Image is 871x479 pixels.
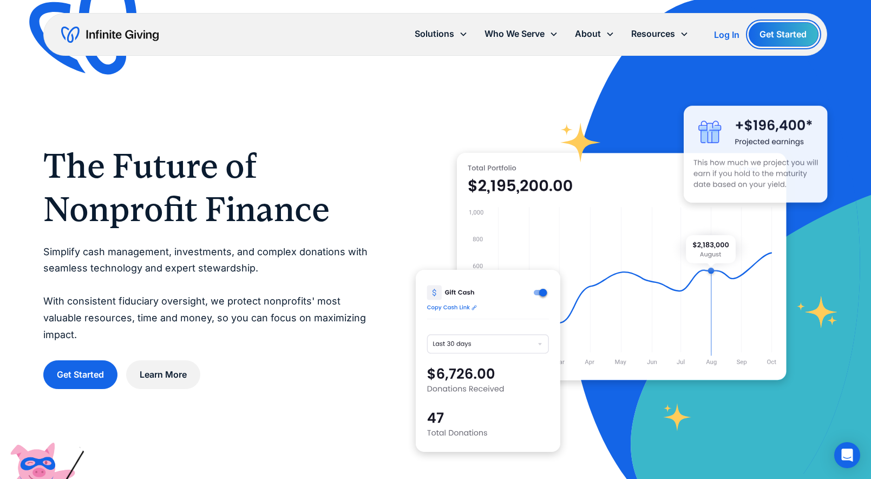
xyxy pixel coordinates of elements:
[476,22,567,46] div: Who We Serve
[632,27,676,41] div: Resources
[61,26,159,43] a: home
[43,144,372,231] h1: The Future of Nonprofit Finance
[749,22,818,47] a: Get Started
[43,360,117,389] a: Get Started
[485,27,545,41] div: Who We Serve
[567,22,623,46] div: About
[715,28,740,41] a: Log In
[457,153,786,380] img: nonprofit donation platform
[575,27,601,41] div: About
[623,22,697,46] div: Resources
[415,27,455,41] div: Solutions
[834,442,860,468] div: Open Intercom Messenger
[43,244,372,344] p: Simplify cash management, investments, and complex donations with seamless technology and expert ...
[715,30,740,39] div: Log In
[126,360,200,389] a: Learn More
[797,296,838,328] img: fundraising star
[416,270,560,452] img: donation software for nonprofits
[407,22,476,46] div: Solutions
